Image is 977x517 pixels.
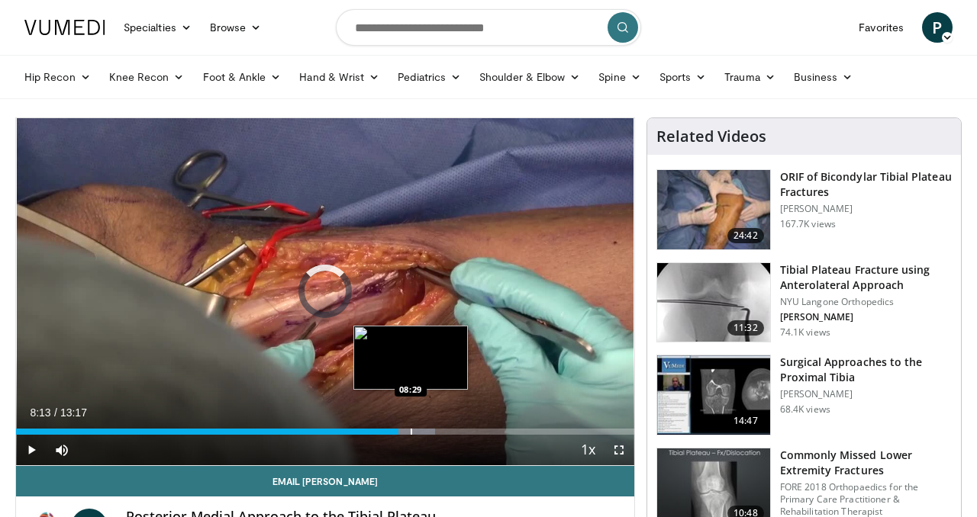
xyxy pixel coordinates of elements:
a: Pediatrics [389,62,470,92]
a: Hip Recon [15,62,100,92]
p: [PERSON_NAME] [780,203,952,215]
button: Fullscreen [604,435,634,465]
a: Foot & Ankle [194,62,291,92]
a: Business [785,62,863,92]
a: Trauma [715,62,785,92]
h4: Related Videos [656,127,766,146]
h3: ORIF of Bicondylar Tibial Plateau Fractures [780,169,952,200]
a: Specialties [114,12,201,43]
span: 24:42 [727,228,764,243]
a: 11:32 Tibial Plateau Fracture using Anterolateral Approach NYU Langone Orthopedics [PERSON_NAME] ... [656,262,952,343]
span: 11:32 [727,320,764,336]
p: [PERSON_NAME] [780,388,952,400]
a: P [922,12,953,43]
p: NYU Langone Orthopedics [780,296,952,308]
span: 13:17 [60,406,87,419]
button: Playback Rate [573,435,604,465]
span: / [54,406,57,419]
img: DA_UIUPltOAJ8wcH4xMDoxOjB1O8AjAz.150x105_q85_crop-smart_upscale.jpg [657,355,770,435]
a: Knee Recon [100,62,194,92]
span: 8:13 [30,406,50,419]
a: Email [PERSON_NAME] [16,466,634,496]
div: Progress Bar [16,429,634,435]
a: Hand & Wrist [290,62,389,92]
p: 68.4K views [780,403,830,416]
p: [PERSON_NAME] [780,311,952,323]
a: Shoulder & Elbow [470,62,589,92]
img: 9nZFQMepuQiumqNn4xMDoxOjBzMTt2bJ.150x105_q85_crop-smart_upscale.jpg [657,263,770,342]
h3: Surgical Approaches to the Proximal Tibia [780,355,952,385]
img: VuMedi Logo [24,20,105,35]
img: image.jpeg [353,326,468,390]
a: Browse [201,12,271,43]
button: Play [16,435,47,465]
p: 74.1K views [780,326,830,339]
a: 24:42 ORIF of Bicondylar Tibial Plateau Fractures [PERSON_NAME] 167.7K views [656,169,952,250]
a: Spine [589,62,650,92]
a: Sports [650,62,716,92]
img: Levy_Tib_Plat_100000366_3.jpg.150x105_q85_crop-smart_upscale.jpg [657,170,770,249]
h3: Commonly Missed Lower Extremity Fractures [780,448,952,478]
span: 14:47 [727,413,764,429]
p: 167.7K views [780,218,836,230]
input: Search topics, interventions [336,9,641,46]
h3: Tibial Plateau Fracture using Anterolateral Approach [780,262,952,293]
video-js: Video Player [16,118,634,466]
button: Mute [47,435,77,465]
a: Favorites [850,12,913,43]
a: 14:47 Surgical Approaches to the Proximal Tibia [PERSON_NAME] 68.4K views [656,355,952,435]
